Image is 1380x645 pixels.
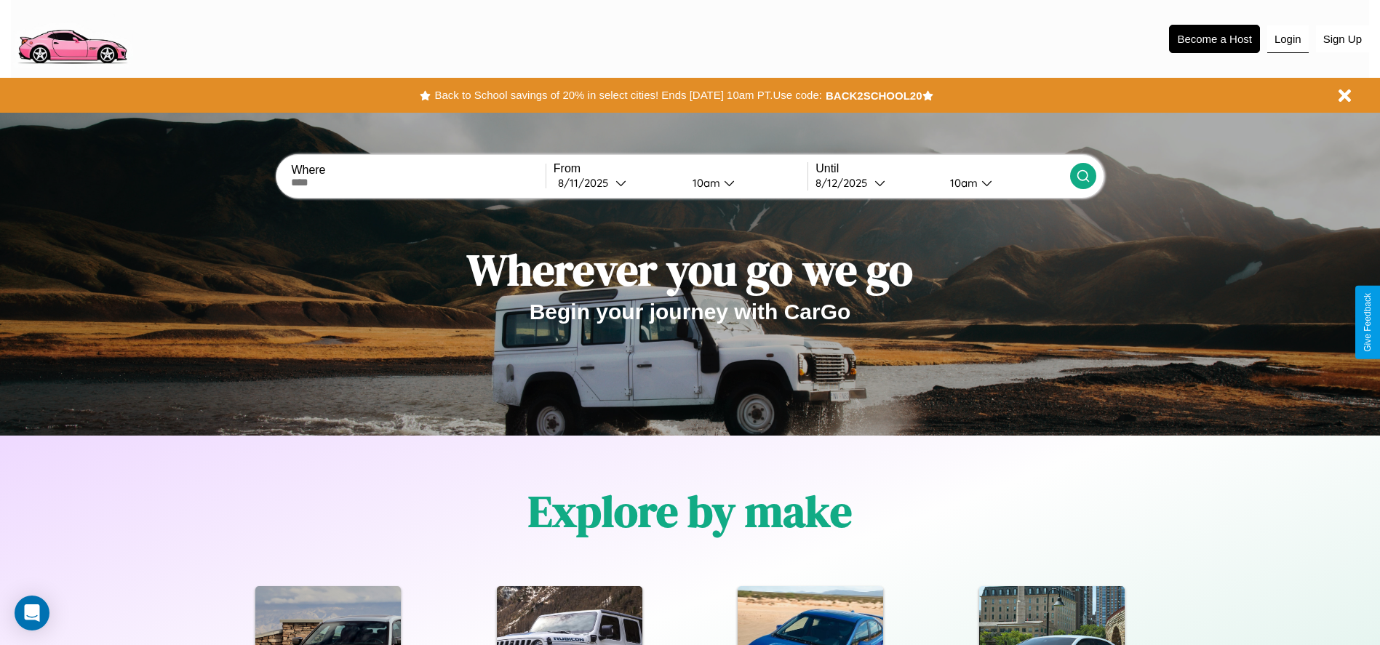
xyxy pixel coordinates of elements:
button: Back to School savings of 20% in select cities! Ends [DATE] 10am PT.Use code: [431,85,825,105]
div: 10am [685,176,724,190]
button: 10am [681,175,808,191]
div: Open Intercom Messenger [15,596,49,630]
label: From [554,162,807,175]
button: Sign Up [1316,25,1369,52]
div: 8 / 11 / 2025 [558,176,615,190]
button: 8/11/2025 [554,175,681,191]
div: 10am [943,176,981,190]
div: Give Feedback [1363,293,1373,352]
label: Until [815,162,1069,175]
label: Where [291,164,545,177]
button: 10am [938,175,1070,191]
img: logo [11,7,133,68]
b: BACK2SCHOOL20 [826,89,922,102]
h1: Explore by make [528,481,852,541]
div: 8 / 12 / 2025 [815,176,874,190]
button: Become a Host [1169,25,1260,53]
button: Login [1267,25,1309,53]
